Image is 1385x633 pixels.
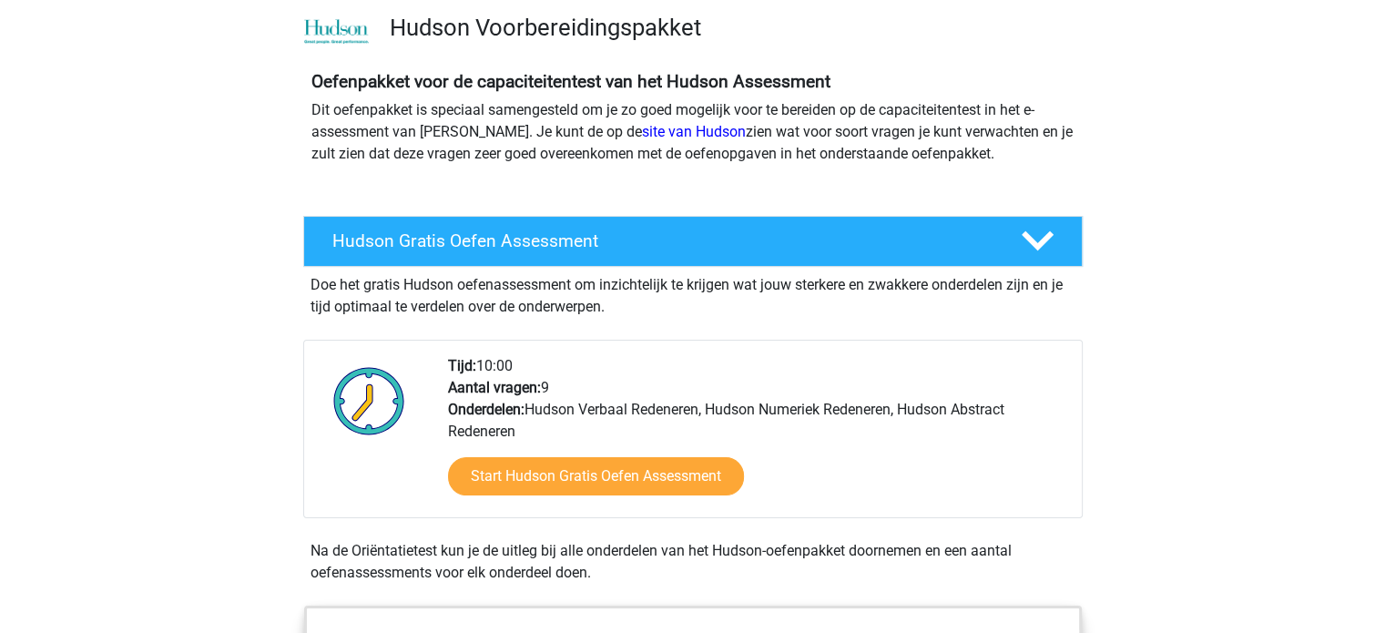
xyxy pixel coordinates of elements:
[304,19,369,45] img: cefd0e47479f4eb8e8c001c0d358d5812e054fa8.png
[303,267,1083,318] div: Doe het gratis Hudson oefenassessment om inzichtelijk te krijgen wat jouw sterkere en zwakkere on...
[448,401,524,418] b: Onderdelen:
[642,123,746,140] a: site van Hudson
[434,355,1081,517] div: 10:00 9 Hudson Verbaal Redeneren, Hudson Numeriek Redeneren, Hudson Abstract Redeneren
[332,230,992,251] h4: Hudson Gratis Oefen Assessment
[448,357,476,374] b: Tijd:
[311,71,830,92] b: Oefenpakket voor de capaciteitentest van het Hudson Assessment
[296,216,1090,267] a: Hudson Gratis Oefen Assessment
[311,99,1074,165] p: Dit oefenpakket is speciaal samengesteld om je zo goed mogelijk voor te bereiden op de capaciteit...
[390,14,1068,42] h3: Hudson Voorbereidingspakket
[303,540,1083,584] div: Na de Oriëntatietest kun je de uitleg bij alle onderdelen van het Hudson-oefenpakket doornemen en...
[448,379,541,396] b: Aantal vragen:
[323,355,415,446] img: Klok
[448,457,744,495] a: Start Hudson Gratis Oefen Assessment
